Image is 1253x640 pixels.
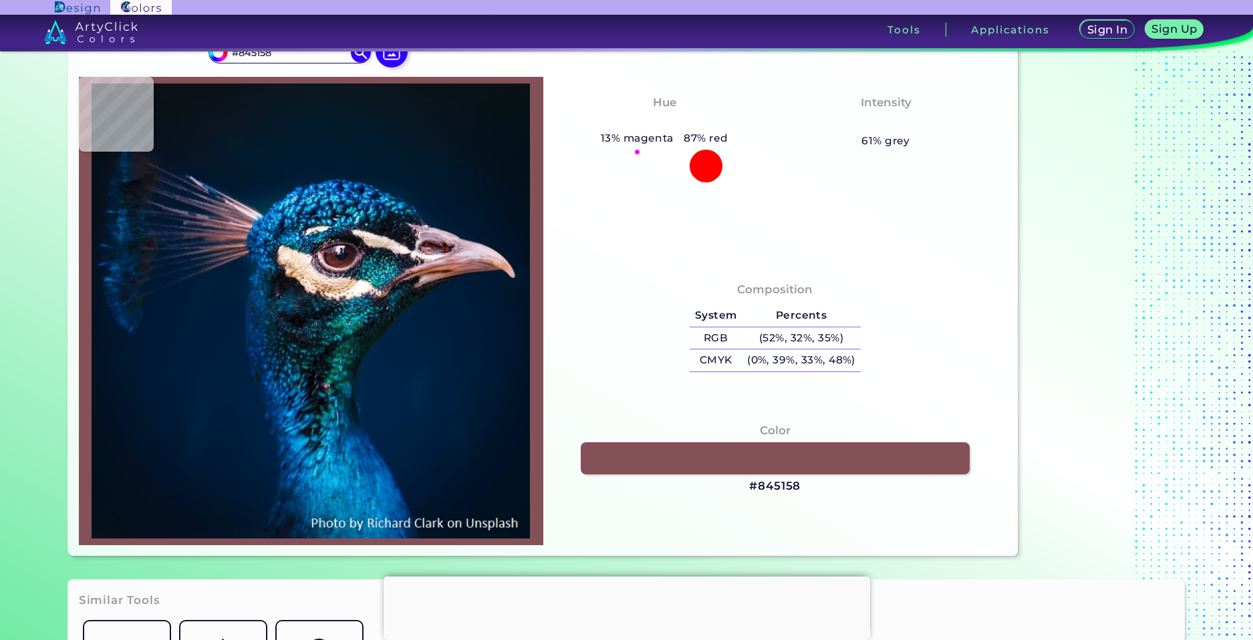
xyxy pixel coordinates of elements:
h4: Hue [653,93,676,112]
h5: (52%, 32%, 35%) [742,327,860,349]
h4: Intensity [861,93,912,112]
a: Sign Up [1147,21,1201,39]
img: icon picture [376,35,408,67]
img: logo_artyclick_colors_white.svg [44,20,138,44]
h5: Sign Up [1153,24,1196,34]
img: ArtyClick Design logo [55,1,100,14]
h3: Pinkish Red [621,114,708,130]
h5: 87% red [679,130,734,147]
img: img_pavlin.jpg [86,84,537,539]
h3: Similar Tools [79,593,160,609]
iframe: Advertisement [384,577,870,637]
h5: (0%, 39%, 33%, 48%) [742,349,860,371]
h3: Tools [887,25,920,35]
h5: 13% magenta [595,130,679,147]
img: icon search [351,43,371,63]
input: type color.. [227,43,352,61]
h4: Color [760,421,791,440]
h5: RGB [690,327,742,349]
h3: Applications [971,25,1049,35]
h5: System [690,305,742,327]
h5: Sign In [1089,25,1126,35]
a: Sign In [1082,21,1132,39]
h5: 61% grey [861,132,910,150]
h4: Composition [737,280,813,299]
h3: Pastel [861,114,911,130]
h5: CMYK [690,349,742,371]
h5: Percents [742,305,860,327]
h3: #845158 [749,478,801,494]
